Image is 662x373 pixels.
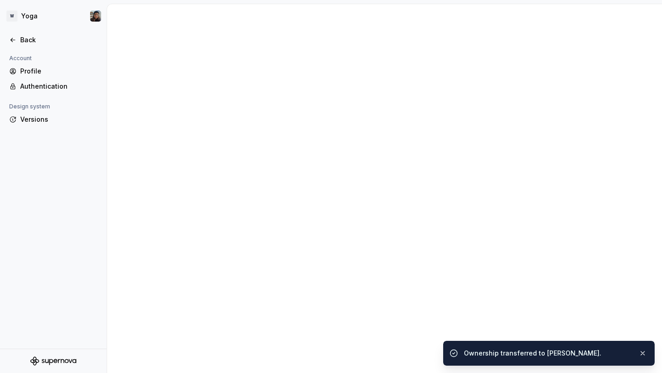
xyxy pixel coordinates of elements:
[464,349,631,358] div: Ownership transferred to [PERSON_NAME].
[6,64,101,79] a: Profile
[20,82,97,91] div: Authentication
[90,11,101,22] img: Larissa Matos
[21,11,38,21] div: Yoga
[2,6,105,26] button: WYogaLarissa Matos
[20,67,97,76] div: Profile
[6,79,101,94] a: Authentication
[6,11,17,22] div: W
[20,115,97,124] div: Versions
[6,53,35,64] div: Account
[6,33,101,47] a: Back
[6,112,101,127] a: Versions
[20,35,97,45] div: Back
[6,101,54,112] div: Design system
[30,356,76,366] svg: Supernova Logo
